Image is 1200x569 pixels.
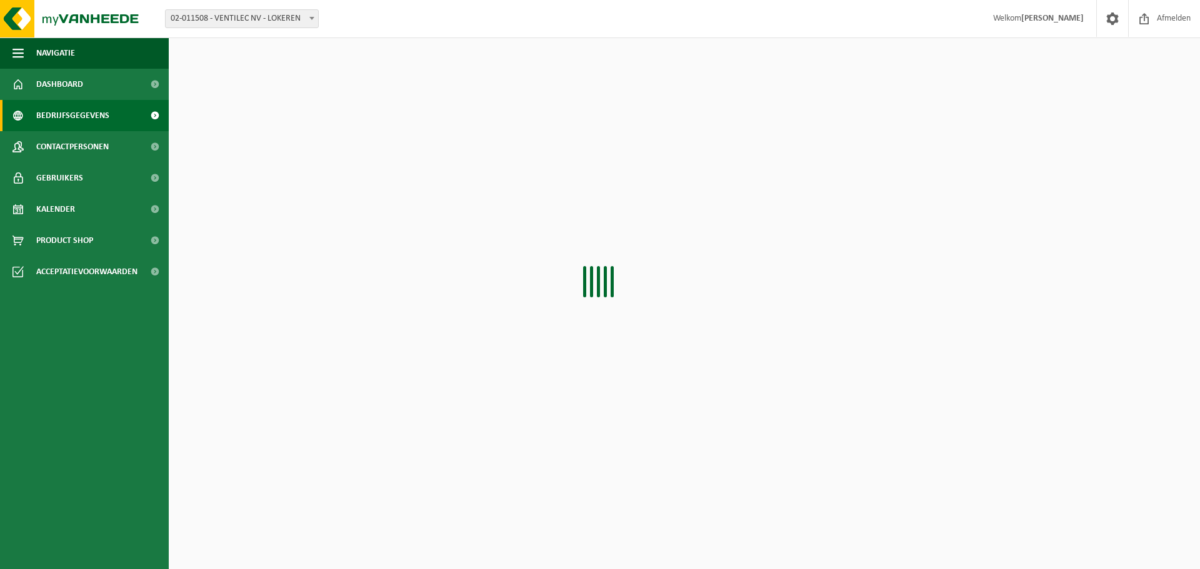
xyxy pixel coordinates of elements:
span: Bedrijfsgegevens [36,100,109,131]
span: Kalender [36,194,75,225]
span: Acceptatievoorwaarden [36,256,137,287]
strong: [PERSON_NAME] [1021,14,1084,23]
span: Dashboard [36,69,83,100]
span: 02-011508 - VENTILEC NV - LOKEREN [166,10,318,27]
span: Product Shop [36,225,93,256]
span: Navigatie [36,37,75,69]
span: Gebruikers [36,162,83,194]
span: 02-011508 - VENTILEC NV - LOKEREN [165,9,319,28]
span: Contactpersonen [36,131,109,162]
